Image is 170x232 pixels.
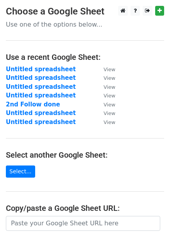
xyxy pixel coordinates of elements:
[96,66,115,73] a: View
[6,52,164,62] h4: Use a recent Google Sheet:
[96,119,115,126] a: View
[96,74,115,81] a: View
[6,20,164,29] p: Use one of the options below...
[104,67,115,72] small: View
[6,203,164,213] h4: Copy/paste a Google Sheet URL:
[104,84,115,90] small: View
[6,92,76,99] a: Untitled spreadsheet
[6,150,164,160] h4: Select another Google Sheet:
[104,110,115,116] small: View
[6,83,76,90] a: Untitled spreadsheet
[6,165,35,178] a: Select...
[104,102,115,108] small: View
[96,110,115,117] a: View
[6,66,76,73] a: Untitled spreadsheet
[96,83,115,90] a: View
[96,101,115,108] a: View
[104,119,115,125] small: View
[6,216,160,231] input: Paste your Google Sheet URL here
[6,74,76,81] a: Untitled spreadsheet
[104,93,115,99] small: View
[6,6,164,17] h3: Choose a Google Sheet
[6,101,60,108] a: 2nd Follow done
[104,75,115,81] small: View
[96,92,115,99] a: View
[6,119,76,126] a: Untitled spreadsheet
[6,110,76,117] a: Untitled spreadsheet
